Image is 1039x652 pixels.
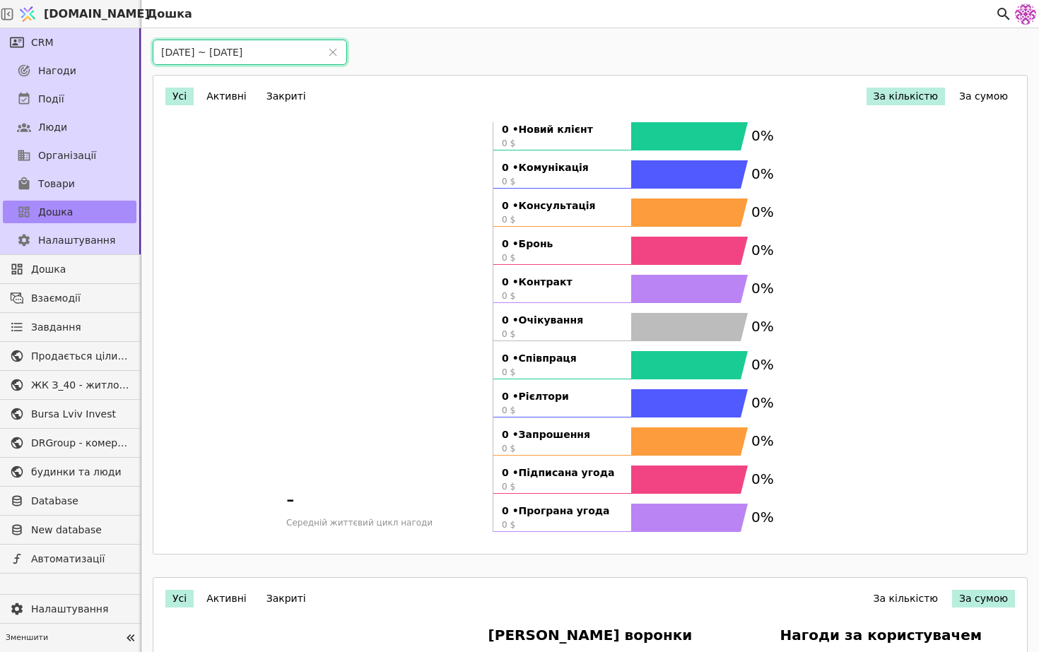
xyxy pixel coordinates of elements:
[751,470,774,487] text: 0%
[751,509,774,526] text: 0%
[286,516,487,529] span: Середній життєвий цикл нагоди
[502,404,623,417] span: 0 $
[31,407,129,422] span: Bursa Lviv Invest
[502,251,623,264] span: 0 $
[259,88,313,105] button: Закриті
[952,88,1015,105] button: За сумою
[502,504,623,518] strong: 0 • Програна угода
[153,40,319,64] input: dd/MM/yyyy ~ dd/MM/yyyy
[3,59,136,82] a: Нагоди
[31,291,129,306] span: Взаємодії
[502,290,623,302] span: 0 $
[44,6,150,23] span: [DOMAIN_NAME]
[38,205,73,220] span: Дошка
[502,442,623,455] span: 0 $
[502,466,623,480] strong: 0 • Підписана угода
[751,432,774,449] text: 0%
[17,1,38,28] img: Logo
[3,403,136,425] a: Bursa Lviv Invest
[502,427,623,442] strong: 0 • Запрошення
[165,590,194,607] button: Усі
[502,518,623,531] span: 0 $
[31,320,81,335] span: Завдання
[328,47,338,57] button: Clear
[141,6,192,23] h2: Дошка
[780,624,982,646] h3: Нагоди за користувачем
[3,518,136,541] a: New database
[751,394,774,411] text: 0%
[3,144,136,167] a: Організації
[502,137,623,150] span: 0 $
[3,461,136,483] a: будинки та люди
[751,280,774,297] text: 0%
[38,148,96,163] span: Організації
[502,351,623,366] strong: 0 • Співпраця
[6,632,121,644] span: Зменшити
[3,490,136,512] a: Database
[952,590,1015,607] button: За сумою
[38,233,115,248] span: Налаштування
[502,160,623,175] strong: 0 • Комунікація
[488,624,693,646] h3: [PERSON_NAME] воронки
[328,47,338,57] svg: close
[38,177,75,191] span: Товари
[286,482,487,516] span: -
[502,237,623,251] strong: 0 • Бронь
[3,345,136,367] a: Продається цілий будинок [PERSON_NAME] нерухомість
[3,287,136,309] a: Взаємодії
[31,436,129,451] span: DRGroup - комерційна нерухоомість
[751,242,774,259] text: 0%
[502,213,623,226] span: 0 $
[751,318,774,335] text: 0%
[31,35,54,50] span: CRM
[31,523,129,538] span: New database
[502,122,623,137] strong: 0 • Новий клієнт
[31,262,129,277] span: Дошка
[38,92,64,107] span: Події
[1015,4,1036,25] img: 137b5da8a4f5046b86490006a8dec47a
[3,316,136,338] a: Завдання
[502,480,623,493] span: 0 $
[14,1,141,28] a: [DOMAIN_NAME]
[31,602,129,617] span: Налаштування
[3,88,136,110] a: Події
[502,366,623,379] span: 0 $
[751,165,774,182] text: 0%
[3,547,136,570] a: Автоматизації
[3,31,136,54] a: CRM
[867,590,946,607] button: За кількістю
[31,465,129,480] span: будинки та люди
[31,494,129,509] span: Database
[31,552,129,567] span: Автоматизації
[3,201,136,223] a: Дошка
[38,64,76,78] span: Нагоди
[3,598,136,620] a: Налаштування
[3,116,136,138] a: Люди
[199,590,254,607] button: Активні
[259,590,313,607] button: Закриті
[31,349,129,364] span: Продається цілий будинок [PERSON_NAME] нерухомість
[502,275,623,290] strong: 0 • Контракт
[199,88,254,105] button: Активні
[3,258,136,280] a: Дошка
[751,356,774,373] text: 0%
[751,203,774,220] text: 0%
[751,127,774,144] text: 0%
[502,313,623,328] strong: 0 • Очікування
[3,172,136,195] a: Товари
[867,88,946,105] button: За кількістю
[3,374,136,396] a: ЖК З_40 - житлова та комерційна нерухомість класу Преміум
[38,120,67,135] span: Люди
[165,88,194,105] button: Усі
[3,229,136,251] a: Налаштування
[502,198,623,213] strong: 0 • Консультація
[502,175,623,188] span: 0 $
[502,328,623,340] span: 0 $
[3,432,136,454] a: DRGroup - комерційна нерухоомість
[31,378,129,393] span: ЖК З_40 - житлова та комерційна нерухомість класу Преміум
[502,389,623,404] strong: 0 • Рієлтори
